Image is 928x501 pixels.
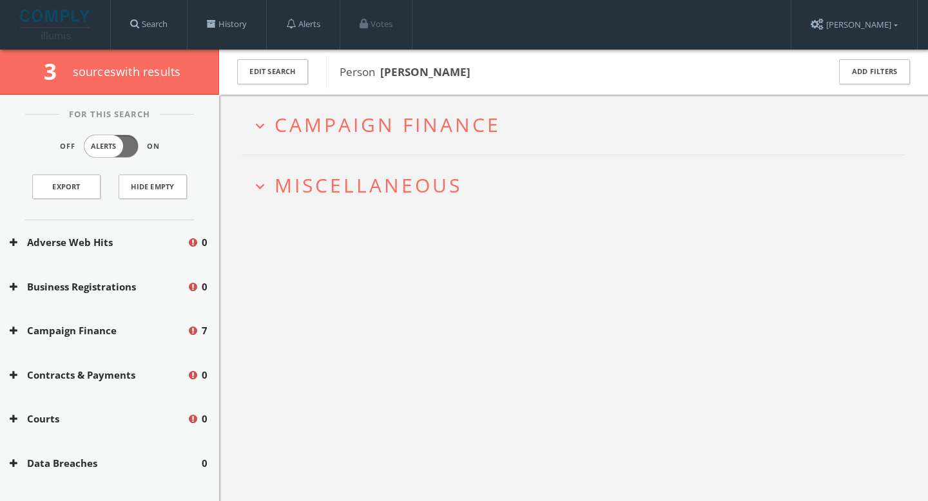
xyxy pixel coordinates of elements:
[251,178,269,195] i: expand_more
[380,64,470,79] b: [PERSON_NAME]
[32,175,101,199] a: Export
[10,323,187,338] button: Campaign Finance
[251,114,905,135] button: expand_moreCampaign Finance
[119,175,187,199] button: Hide Empty
[340,64,470,79] span: Person
[839,59,910,84] button: Add Filters
[202,323,208,338] span: 7
[44,56,68,86] span: 3
[10,411,187,426] button: Courts
[275,111,501,138] span: Campaign Finance
[147,141,160,152] span: On
[202,368,208,383] span: 0
[202,411,208,426] span: 0
[59,108,160,121] span: For This Search
[10,368,187,383] button: Contracts & Payments
[10,279,187,294] button: Business Registrations
[251,175,905,196] button: expand_moreMiscellaneous
[73,64,181,79] span: source s with results
[237,59,308,84] button: Edit Search
[10,456,202,471] button: Data Breaches
[202,235,208,250] span: 0
[202,279,208,294] span: 0
[275,172,462,198] span: Miscellaneous
[251,117,269,135] i: expand_more
[20,10,92,39] img: illumis
[60,141,75,152] span: Off
[10,235,187,250] button: Adverse Web Hits
[202,456,208,471] span: 0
